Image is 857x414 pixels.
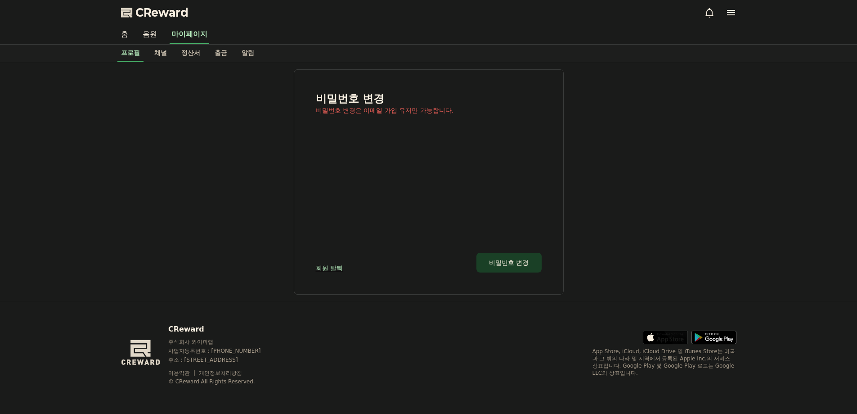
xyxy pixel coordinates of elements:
[316,91,542,106] h1: 비밀번호 변경
[316,264,343,273] a: 회원 탈퇴
[168,324,278,335] p: CReward
[234,45,261,62] a: 알림
[135,5,188,20] span: CReward
[174,45,207,62] a: 정산서
[147,45,174,62] a: 채널
[135,25,164,44] a: 음원
[168,338,278,346] p: 주식회사 와이피랩
[316,106,542,115] p: 비밀번호 변경은 이메일 가입 유저만 가능합니다.
[207,45,234,62] a: 출금
[199,370,242,376] a: 개인정보처리방침
[114,25,135,44] a: 홈
[168,370,197,376] a: 이용약관
[170,25,209,44] a: 마이페이지
[117,45,144,62] a: 프로필
[121,5,188,20] a: CReward
[168,347,278,355] p: 사업자등록번호 : [PHONE_NUMBER]
[592,348,736,377] p: App Store, iCloud, iCloud Drive 및 iTunes Store는 미국과 그 밖의 나라 및 지역에서 등록된 Apple Inc.의 서비스 상표입니다. Goo...
[168,356,278,364] p: 주소 : [STREET_ADDRESS]
[476,253,541,273] button: 비밀번호 변경
[168,378,278,385] p: © CReward All Rights Reserved.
